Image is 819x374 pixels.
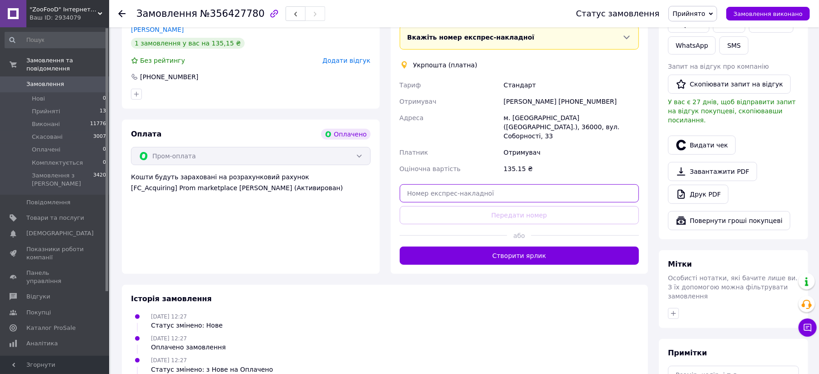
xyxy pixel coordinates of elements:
[26,324,75,332] span: Каталог ProSale
[30,14,109,22] div: Ваш ID: 2934079
[131,130,161,138] span: Оплата
[726,7,810,20] button: Замовлення виконано
[103,95,106,103] span: 0
[576,9,660,18] div: Статус замовлення
[322,57,370,64] span: Додати відгук
[26,355,84,371] span: Інструменти веб-майстра та SEO
[139,72,199,81] div: [PHONE_NUMBER]
[118,9,126,18] div: Повернутися назад
[26,198,70,207] span: Повідомлення
[400,98,437,105] span: Отримувач
[26,293,50,301] span: Відгуки
[140,57,185,64] span: Без рейтингу
[151,313,187,320] span: [DATE] 12:27
[668,260,692,268] span: Мітки
[151,335,187,342] span: [DATE] 12:27
[400,184,639,202] input: Номер експрес-накладної
[502,144,641,161] div: Отримувач
[32,159,83,167] span: Комплектується
[321,129,370,140] div: Оплачено
[799,318,817,337] button: Чат з покупцем
[100,107,106,116] span: 13
[668,36,716,55] a: WhatsApp
[93,133,106,141] span: 3007
[668,98,796,124] span: У вас є 27 днів, щоб відправити запит на відгук покупцеві, скопіювавши посилання.
[151,321,223,330] div: Статус змінено: Нове
[26,214,84,222] span: Товари та послуги
[26,269,84,285] span: Панель управління
[407,34,535,41] span: Вкажіть номер експрес-накладної
[131,26,184,33] a: [PERSON_NAME]
[400,114,424,121] span: Адреса
[151,343,226,352] div: Оплачено замовлення
[131,294,212,303] span: Історія замовлення
[103,146,106,154] span: 0
[507,231,531,240] span: або
[26,56,109,73] span: Замовлення та повідомлення
[502,110,641,144] div: м. [GEOGRAPHIC_DATA] ([GEOGRAPHIC_DATA].), 36000, вул. Соборності, 33
[668,136,736,155] button: Видати чек
[719,36,749,55] button: SMS
[502,161,641,177] div: 135.15 ₴
[90,120,106,128] span: 11776
[668,349,707,357] span: Примітки
[32,133,63,141] span: Скасовані
[131,38,245,49] div: 1 замовлення у вас на 135,15 ₴
[103,159,106,167] span: 0
[136,8,197,19] span: Замовлення
[400,81,421,89] span: Тариф
[26,245,84,262] span: Показники роботи компанії
[734,10,803,17] span: Замовлення виконано
[668,211,790,230] button: Повернути гроші покупцеві
[668,63,769,70] span: Запит на відгук про компанію
[151,365,273,374] div: Статус змінено: з Нове на Оплачено
[32,172,93,188] span: Замовлення з [PERSON_NAME]
[32,107,60,116] span: Прийняті
[668,185,729,204] a: Друк PDF
[400,247,639,265] button: Створити ярлик
[26,308,51,317] span: Покупці
[5,32,107,48] input: Пошук
[668,162,757,181] a: Завантажити PDF
[502,93,641,110] div: [PERSON_NAME] [PHONE_NUMBER]
[411,61,480,70] div: Укрпошта (платна)
[400,149,428,156] span: Платник
[673,10,705,17] span: Прийнято
[32,146,60,154] span: Оплачені
[26,80,64,88] span: Замовлення
[502,77,641,93] div: Стандарт
[26,229,94,238] span: [DEMOGRAPHIC_DATA]
[400,165,461,172] span: Оціночна вартість
[668,274,798,300] span: Особисті нотатки, які бачите лише ви. З їх допомогою можна фільтрувати замовлення
[32,120,60,128] span: Виконані
[93,172,106,188] span: 3420
[30,5,98,14] span: "ZooFooD" Інтернет-магазин
[200,8,265,19] span: №356427780
[131,183,371,192] div: [FC_Acquiring] Prom marketplace [PERSON_NAME] (Активирован)
[32,95,45,103] span: Нові
[26,339,58,348] span: Аналітика
[668,75,791,94] button: Скопіювати запит на відгук
[131,172,371,192] div: Кошти будуть зараховані на розрахунковий рахунок
[151,357,187,364] span: [DATE] 12:27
